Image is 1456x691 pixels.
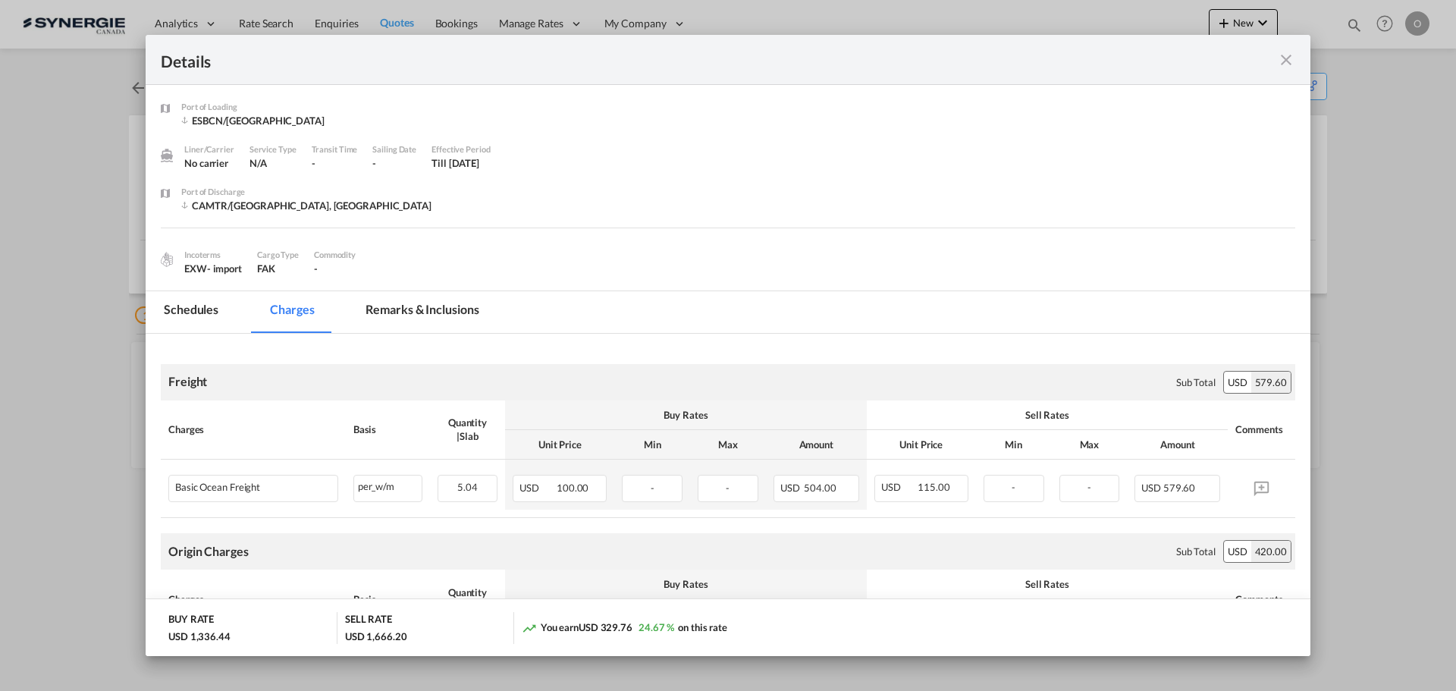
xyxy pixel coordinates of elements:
div: Effective Period [431,143,490,156]
div: Basic Ocean Freight [175,482,260,493]
span: 100.00 [557,482,588,494]
div: Port of Discharge [181,185,431,199]
span: - [1087,481,1091,493]
span: - [651,482,654,494]
span: USD [780,482,802,494]
div: Transit Time [312,143,358,156]
div: 579.60 [1251,372,1291,393]
span: USD [1141,482,1161,494]
div: per_w/m [354,476,422,495]
div: USD [1224,372,1251,393]
div: Charges [168,592,338,606]
div: SELL RATE [345,612,392,630]
th: Amount [766,430,867,460]
span: N/A [249,157,267,169]
th: Amount [1127,430,1228,460]
div: Quantity | Slab [438,416,498,443]
div: Sub Total [1176,545,1216,558]
span: USD [519,482,554,494]
span: 24.67 % [639,621,674,633]
th: Min [976,430,1052,460]
span: - [1012,481,1015,493]
div: Sell Rates [874,408,1220,422]
md-icon: icon-trending-up [522,620,537,636]
div: Sell Rates [874,577,1220,591]
div: USD [1224,541,1251,562]
md-tab-item: Schedules [146,291,237,333]
div: Details [161,50,1181,69]
div: Incoterms [184,248,242,262]
span: USD [881,481,916,493]
div: Sub Total [1176,375,1216,389]
div: Till 31 Aug 2025 [431,156,479,170]
div: No carrier [184,156,234,170]
img: cargo.png [158,251,175,268]
md-tab-item: Remarks & Inclusions [347,291,497,333]
div: - [312,156,358,170]
div: Quantity | Slab [438,586,498,613]
div: Cargo Type [257,248,299,262]
th: Unit Price [505,430,614,460]
div: - import [207,262,242,275]
th: Comments [1228,400,1295,460]
span: - [726,482,730,494]
div: - [372,156,416,170]
md-dialog: Port of Loading ... [146,35,1310,657]
div: BUY RATE [168,612,214,630]
div: Port of Loading [181,100,325,114]
div: You earn on this rate [522,620,727,636]
div: Buy Rates [513,408,858,422]
div: CAMTR/Montreal, QC [181,199,431,212]
md-tab-item: Charges [252,291,332,333]
div: FAK [257,262,299,275]
th: Unit Price [867,430,976,460]
div: USD 1,336.44 [168,630,231,643]
md-icon: icon-close fg-AAA8AD m-0 cursor [1277,51,1295,69]
div: USD 1,666.20 [345,630,407,643]
span: 579.60 [1163,482,1195,494]
div: Basis [353,422,422,436]
span: USD 329.76 [579,621,632,633]
div: Freight [168,373,207,390]
th: Max [1052,430,1128,460]
div: Charges [168,422,338,436]
md-pagination-wrapper: Use the left and right arrow keys to navigate between tabs [146,291,512,333]
div: 420.00 [1251,541,1291,562]
div: Commodity [314,248,356,262]
span: 504.00 [804,482,836,494]
span: 115.00 [918,481,949,493]
div: Basis [353,592,422,606]
div: Service Type [249,143,297,156]
div: Buy Rates [513,577,858,591]
th: Max [690,430,766,460]
th: Comments [1228,570,1295,629]
div: Origin Charges [168,543,249,560]
div: EXW [184,262,242,275]
span: - [314,262,318,275]
div: Liner/Carrier [184,143,234,156]
div: Sailing Date [372,143,416,156]
th: Min [614,430,690,460]
span: 5.04 [457,481,478,493]
div: ESBCN/Barcelona [181,114,325,127]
